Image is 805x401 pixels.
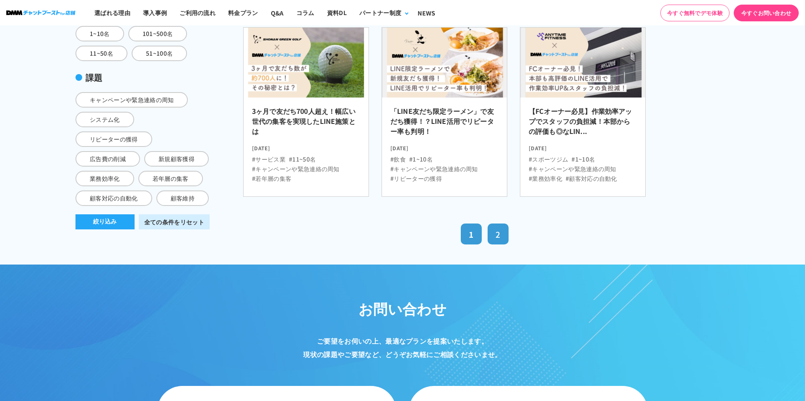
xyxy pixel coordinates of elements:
[75,112,134,127] span: システム化
[488,224,509,244] a: 2
[520,27,646,197] a: 【FCオーナー必見】作業効率アップでスタッフの負担減！本部からの評価も◎なLIN... [DATE] #スポーツジム#1~10名#キャンペーンや緊急連絡の周知#業務効率化#顧客対応の自動化
[75,131,152,147] span: リピーターの獲得
[496,229,500,240] span: 2
[390,165,478,173] li: #キャンペーンや緊急連絡の周知
[390,155,406,164] li: #飲食
[529,165,616,173] li: #キャンペーンや緊急連絡の周知
[252,165,340,173] li: #キャンペーンや緊急連絡の周知
[529,155,568,164] li: #スポーツジム
[132,46,187,61] span: 51~100名
[469,229,473,240] span: 1
[382,27,507,197] a: 「LINE友だち限定ラーメン」で友だち獲得！？LINE活用でリピーター率も判明！ [DATE] #飲食#1~10名#キャンペーンや緊急連絡の周知#リピーターの獲得
[144,151,209,167] span: 新規顧客獲得
[390,141,499,152] time: [DATE]
[409,155,433,164] li: #1~10名
[75,151,140,167] span: 広告費の削減
[571,155,595,164] li: #1~10名
[252,141,360,152] time: [DATE]
[390,106,499,141] h2: 「LINE友だち限定ラーメン」で友だち獲得！？LINE活用でリピーター率も判明！
[660,5,730,21] a: 今すぐ無料でデモ体験
[138,171,203,186] span: 若年層の集客
[359,8,401,17] div: パートナー制度
[529,174,562,183] li: #業務効率化
[151,334,654,361] p: ご要望をお伺いの上、最適なプランを提案いたします。 現状の課題やご要望など、 どうぞお気軽にご相談くださいませ。
[289,155,316,164] li: #11~50名
[6,10,75,15] img: ロゴ
[151,298,654,319] h2: お問い合わせ
[75,190,152,206] span: 顧客対応の自動化
[75,46,127,61] span: 11~50名
[128,26,187,41] span: 101~500名
[75,214,135,229] button: 絞り込み
[734,5,799,21] a: 今すぐお問い合わせ
[139,214,210,229] a: 全ての条件をリセット
[156,190,209,206] span: 顧客維持
[390,174,442,183] li: #リピーターの獲得
[252,174,291,183] li: #若年層の集客
[75,92,188,108] span: キャンペーンや緊急連絡の周知
[75,71,210,84] div: 課題
[529,106,637,141] h2: 【FCオーナー必見】作業効率アップでスタッフの負担減！本部からの評価も◎なLIN...
[75,171,134,186] span: 業務効率化
[75,26,124,41] span: 1~10名
[529,141,637,152] time: [DATE]
[243,27,369,197] a: 3ヶ月で友だち700人超え！幅広い世代の集客を実現したLINE施策とは [DATE] #サービス業#11~50名#キャンペーンや緊急連絡の周知#若年層の集客
[252,155,286,164] li: #サービス業
[252,106,360,141] h2: 3ヶ月で友だち700人超え！幅広い世代の集客を実現したLINE施策とは
[566,174,617,183] li: #顧客対応の自動化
